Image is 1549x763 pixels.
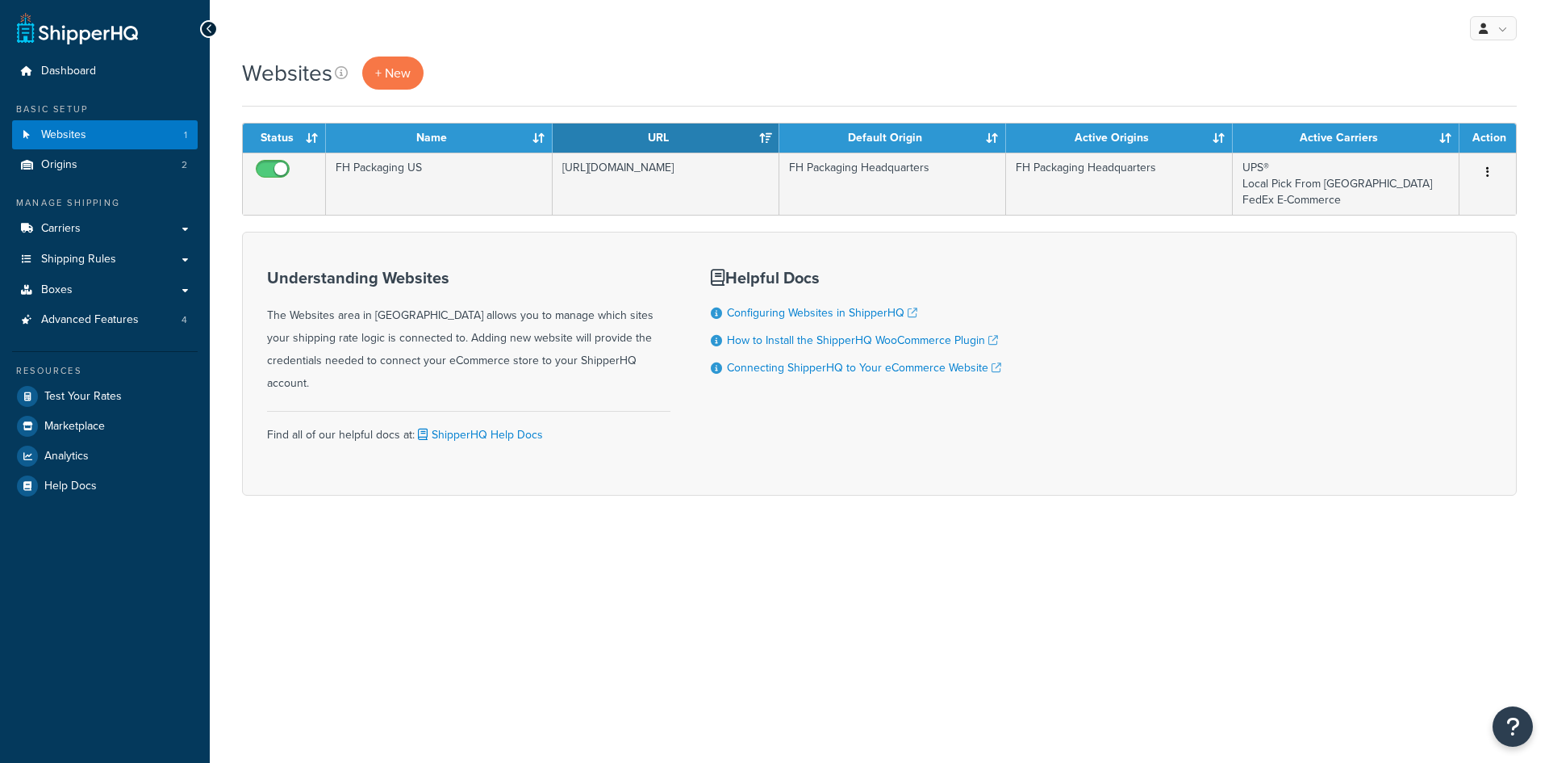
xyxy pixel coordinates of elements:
[326,153,553,215] td: FH Packaging US
[41,65,96,78] span: Dashboard
[1459,124,1516,153] th: Action
[12,245,198,275] a: Shipping Rules
[267,269,670,287] h3: Understanding Websites
[12,442,198,471] a: Analytics
[12,364,198,378] div: Resources
[12,214,198,244] a: Carriers
[184,128,187,142] span: 1
[243,124,326,153] th: Status: activate to sort column ascending
[1006,124,1233,153] th: Active Origins: activate to sort column ascending
[41,253,116,266] span: Shipping Rules
[12,305,198,335] li: Advanced Features
[711,269,1001,287] h3: Helpful Docs
[12,120,198,150] a: Websites 1
[267,269,670,395] div: The Websites area in [GEOGRAPHIC_DATA] allows you to manage which sites your shipping rate logic ...
[326,124,553,153] th: Name: activate to sort column ascending
[1233,153,1459,215] td: UPS® Local Pick From [GEOGRAPHIC_DATA] FedEx E-Commerce
[727,304,917,321] a: Configuring Websites in ShipperHQ
[12,150,198,180] a: Origins 2
[41,222,81,236] span: Carriers
[779,124,1006,153] th: Default Origin: activate to sort column ascending
[12,275,198,305] a: Boxes
[182,158,187,172] span: 2
[727,359,1001,376] a: Connecting ShipperHQ to Your eCommerce Website
[41,128,86,142] span: Websites
[17,12,138,44] a: ShipperHQ Home
[553,153,779,215] td: [URL][DOMAIN_NAME]
[12,150,198,180] li: Origins
[44,390,122,404] span: Test Your Rates
[182,313,187,327] span: 4
[41,283,73,297] span: Boxes
[12,103,198,116] div: Basic Setup
[12,57,198,86] a: Dashboard
[267,411,670,446] div: Find all of our helpful docs at:
[1006,153,1233,215] td: FH Packaging Headquarters
[242,57,332,89] h1: Websites
[44,480,97,493] span: Help Docs
[12,120,198,150] li: Websites
[1233,124,1459,153] th: Active Carriers: activate to sort column ascending
[44,450,89,463] span: Analytics
[375,64,411,82] span: + New
[41,313,139,327] span: Advanced Features
[779,153,1006,215] td: FH Packaging Headquarters
[12,412,198,441] a: Marketplace
[1493,706,1533,747] button: Open Resource Center
[12,382,198,411] a: Test Your Rates
[727,332,998,349] a: How to Install the ShipperHQ WooCommerce Plugin
[12,196,198,210] div: Manage Shipping
[12,305,198,335] a: Advanced Features 4
[41,158,77,172] span: Origins
[12,472,198,501] a: Help Docs
[362,57,424,90] a: + New
[553,124,779,153] th: URL: activate to sort column ascending
[44,420,105,434] span: Marketplace
[415,426,543,443] a: ShipperHQ Help Docs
